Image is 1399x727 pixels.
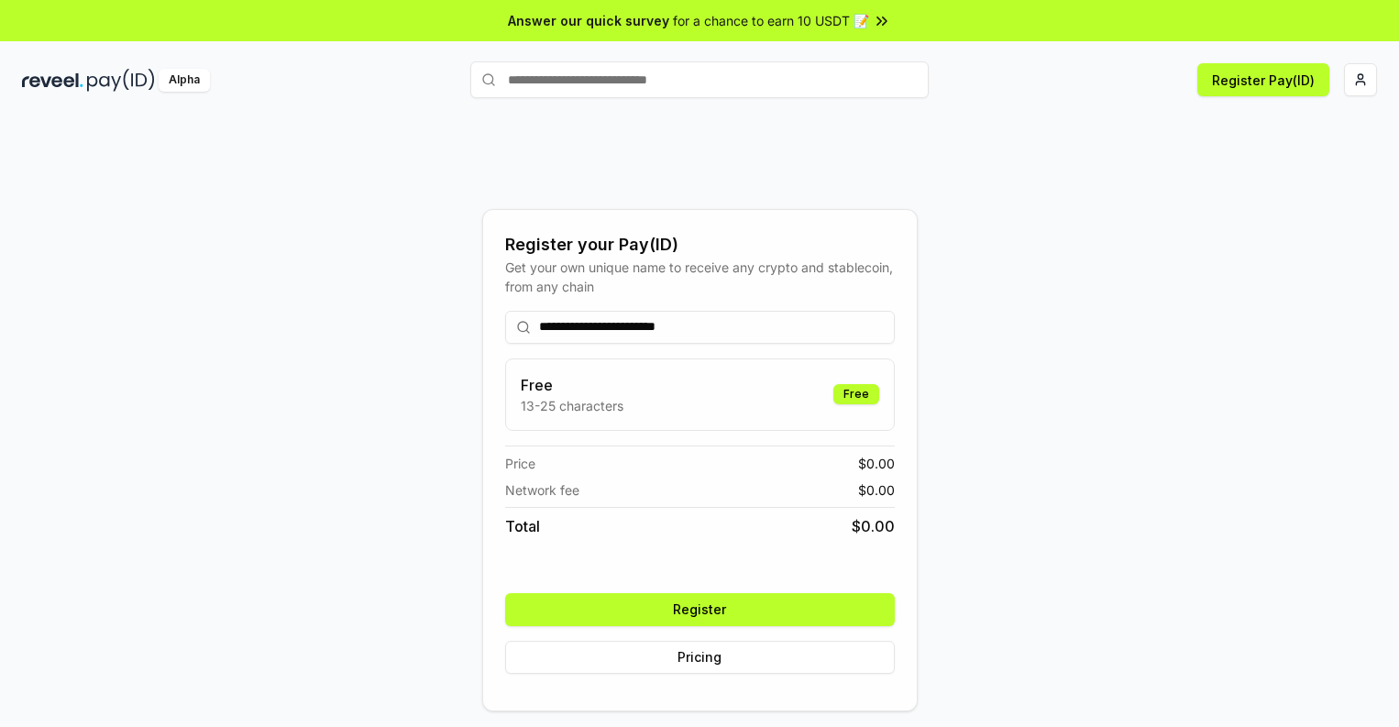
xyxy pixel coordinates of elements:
[159,69,210,92] div: Alpha
[505,454,535,473] span: Price
[505,232,895,258] div: Register your Pay(ID)
[508,11,669,30] span: Answer our quick survey
[505,480,579,500] span: Network fee
[858,454,895,473] span: $ 0.00
[22,69,83,92] img: reveel_dark
[505,258,895,296] div: Get your own unique name to receive any crypto and stablecoin, from any chain
[833,384,879,404] div: Free
[521,374,623,396] h3: Free
[858,480,895,500] span: $ 0.00
[521,396,623,415] p: 13-25 characters
[87,69,155,92] img: pay_id
[505,641,895,674] button: Pricing
[673,11,869,30] span: for a chance to earn 10 USDT 📝
[505,515,540,537] span: Total
[505,593,895,626] button: Register
[852,515,895,537] span: $ 0.00
[1197,63,1329,96] button: Register Pay(ID)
